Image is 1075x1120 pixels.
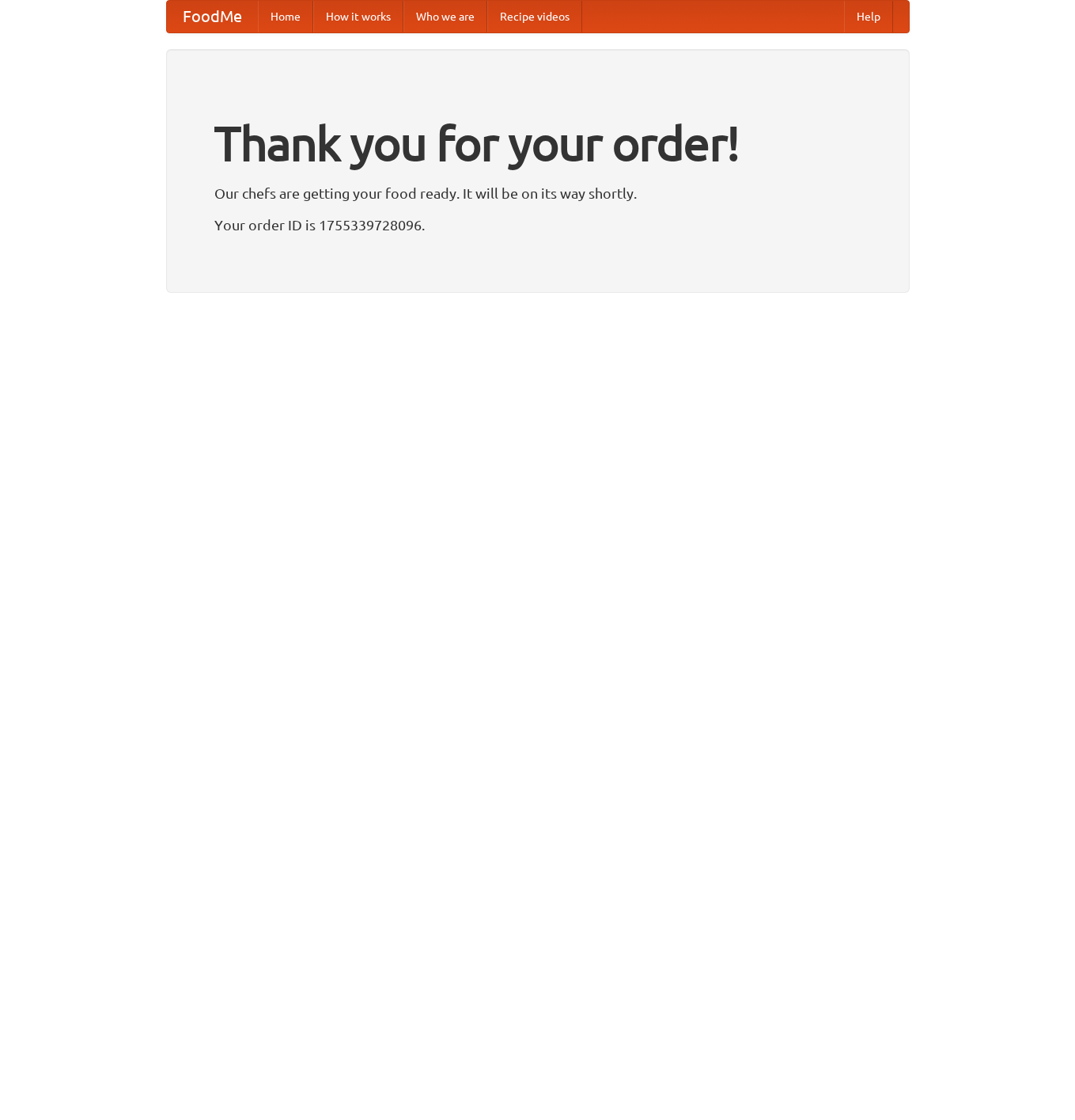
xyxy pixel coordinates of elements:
a: Recipe videos [487,1,582,32]
p: Our chefs are getting your food ready. It will be on its way shortly. [214,181,861,205]
a: How it works [313,1,403,32]
a: Home [258,1,313,32]
a: FoodMe [167,1,258,32]
h1: Thank you for your order! [214,105,861,181]
a: Help [844,1,893,32]
a: Who we are [403,1,487,32]
p: Your order ID is 1755339728096. [214,213,861,237]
